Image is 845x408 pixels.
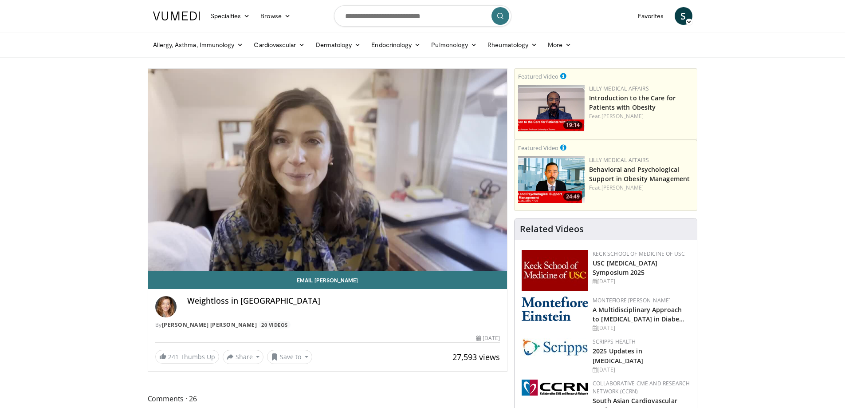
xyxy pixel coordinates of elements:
small: Featured Video [518,72,558,80]
input: Search topics, interventions [334,5,511,27]
img: ba3304f6-7838-4e41-9c0f-2e31ebde6754.png.150x105_q85_crop-smart_upscale.png [518,156,585,203]
div: [DATE] [593,366,690,374]
div: [DATE] [476,334,500,342]
a: Lilly Medical Affairs [589,156,649,164]
small: Featured Video [518,144,558,152]
span: 24:49 [563,193,582,201]
span: Comments 26 [148,393,508,404]
a: Email [PERSON_NAME] [148,271,507,289]
img: acc2e291-ced4-4dd5-b17b-d06994da28f3.png.150x105_q85_crop-smart_upscale.png [518,85,585,131]
button: Share [223,350,264,364]
a: USC [MEDICAL_DATA] Symposium 2025 [593,259,657,277]
a: Cardiovascular [248,36,310,54]
h4: Weightloss in [GEOGRAPHIC_DATA] [187,296,500,306]
a: Lilly Medical Affairs [589,85,649,92]
img: Avatar [155,296,177,317]
a: Favorites [633,7,669,25]
span: 19:14 [563,121,582,129]
a: Dermatology [310,36,366,54]
img: c9f2b0b7-b02a-4276-a72a-b0cbb4230bc1.jpg.150x105_q85_autocrop_double_scale_upscale_version-0.2.jpg [522,338,588,356]
a: Browse [255,7,296,25]
a: 20 Videos [259,321,291,329]
a: 241 Thumbs Up [155,350,219,364]
a: [PERSON_NAME] [601,184,644,191]
a: 19:14 [518,85,585,131]
a: 24:49 [518,156,585,203]
video-js: Video Player [148,69,507,271]
a: Introduction to the Care for Patients with Obesity [589,94,676,111]
a: Specialties [205,7,255,25]
div: [DATE] [593,324,690,332]
h4: Related Videos [520,224,584,234]
a: A Multidisciplinary Approach to [MEDICAL_DATA] in Diabe… [593,305,684,323]
div: Feat. [589,184,693,192]
div: [DATE] [593,277,690,285]
a: More [542,36,577,54]
a: [PERSON_NAME] [PERSON_NAME] [162,321,257,329]
span: 241 [168,353,179,361]
a: S [675,7,692,25]
a: [PERSON_NAME] [601,112,644,120]
div: Feat. [589,112,693,120]
div: By [155,321,500,329]
a: Endocrinology [366,36,426,54]
a: Montefiore [PERSON_NAME] [593,297,671,304]
img: VuMedi Logo [153,12,200,20]
a: Pulmonology [426,36,482,54]
a: Allergy, Asthma, Immunology [148,36,249,54]
a: Rheumatology [482,36,542,54]
button: Save to [267,350,312,364]
span: 27,593 views [452,352,500,362]
img: 7b941f1f-d101-407a-8bfa-07bd47db01ba.png.150x105_q85_autocrop_double_scale_upscale_version-0.2.jpg [522,250,588,291]
a: Behavioral and Psychological Support in Obesity Management [589,165,690,183]
a: Collaborative CME and Research Network (CCRN) [593,380,690,395]
a: 2025 Updates in [MEDICAL_DATA] [593,347,643,364]
img: b0142b4c-93a1-4b58-8f91-5265c282693c.png.150x105_q85_autocrop_double_scale_upscale_version-0.2.png [522,297,588,321]
a: Keck School of Medicine of USC [593,250,685,257]
a: Scripps Health [593,338,636,345]
img: a04ee3ba-8487-4636-b0fb-5e8d268f3737.png.150x105_q85_autocrop_double_scale_upscale_version-0.2.png [522,380,588,396]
